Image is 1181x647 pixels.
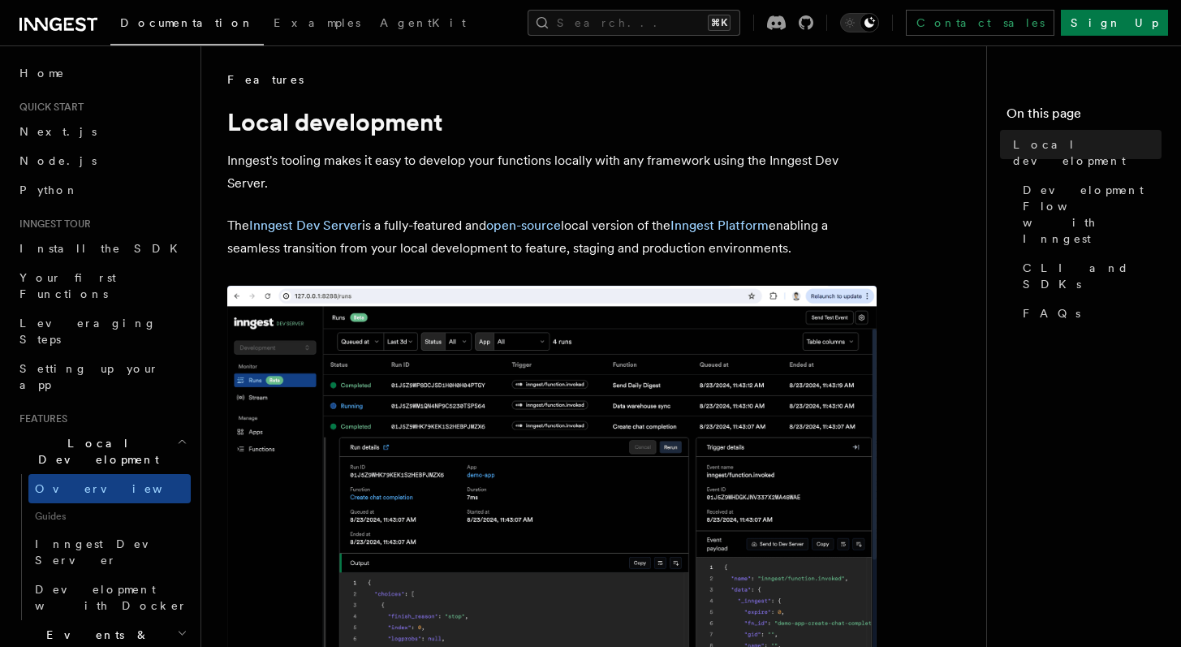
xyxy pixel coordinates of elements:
[19,317,157,346] span: Leveraging Steps
[13,218,91,231] span: Inngest tour
[28,474,191,503] a: Overview
[13,58,191,88] a: Home
[110,5,264,45] a: Documentation
[13,429,191,474] button: Local Development
[19,242,187,255] span: Install the SDK
[249,218,362,233] a: Inngest Dev Server
[19,154,97,167] span: Node.js
[13,146,191,175] a: Node.js
[840,13,879,32] button: Toggle dark mode
[120,16,254,29] span: Documentation
[274,16,360,29] span: Examples
[264,5,370,44] a: Examples
[1006,130,1162,175] a: Local development
[13,234,191,263] a: Install the SDK
[13,435,177,468] span: Local Development
[28,575,191,620] a: Development with Docker
[708,15,731,31] kbd: ⌘K
[1023,305,1080,321] span: FAQs
[380,16,466,29] span: AgentKit
[1016,175,1162,253] a: Development Flow with Inngest
[370,5,476,44] a: AgentKit
[1016,299,1162,328] a: FAQs
[35,482,202,495] span: Overview
[1013,136,1162,169] span: Local development
[35,583,187,612] span: Development with Docker
[227,107,877,136] h1: Local development
[227,149,877,195] p: Inngest's tooling makes it easy to develop your functions locally with any framework using the In...
[486,218,561,233] a: open-source
[13,412,67,425] span: Features
[28,503,191,529] span: Guides
[13,263,191,308] a: Your first Functions
[670,218,769,233] a: Inngest Platform
[19,65,65,81] span: Home
[13,101,84,114] span: Quick start
[35,537,174,567] span: Inngest Dev Server
[13,117,191,146] a: Next.js
[528,10,740,36] button: Search...⌘K
[19,271,116,300] span: Your first Functions
[19,183,79,196] span: Python
[227,71,304,88] span: Features
[1061,10,1168,36] a: Sign Up
[28,529,191,575] a: Inngest Dev Server
[1023,260,1162,292] span: CLI and SDKs
[1016,253,1162,299] a: CLI and SDKs
[19,362,159,391] span: Setting up your app
[1006,104,1162,130] h4: On this page
[906,10,1054,36] a: Contact sales
[227,214,877,260] p: The is a fully-featured and local version of the enabling a seamless transition from your local d...
[13,175,191,205] a: Python
[13,354,191,399] a: Setting up your app
[1023,182,1162,247] span: Development Flow with Inngest
[19,125,97,138] span: Next.js
[13,474,191,620] div: Local Development
[13,308,191,354] a: Leveraging Steps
